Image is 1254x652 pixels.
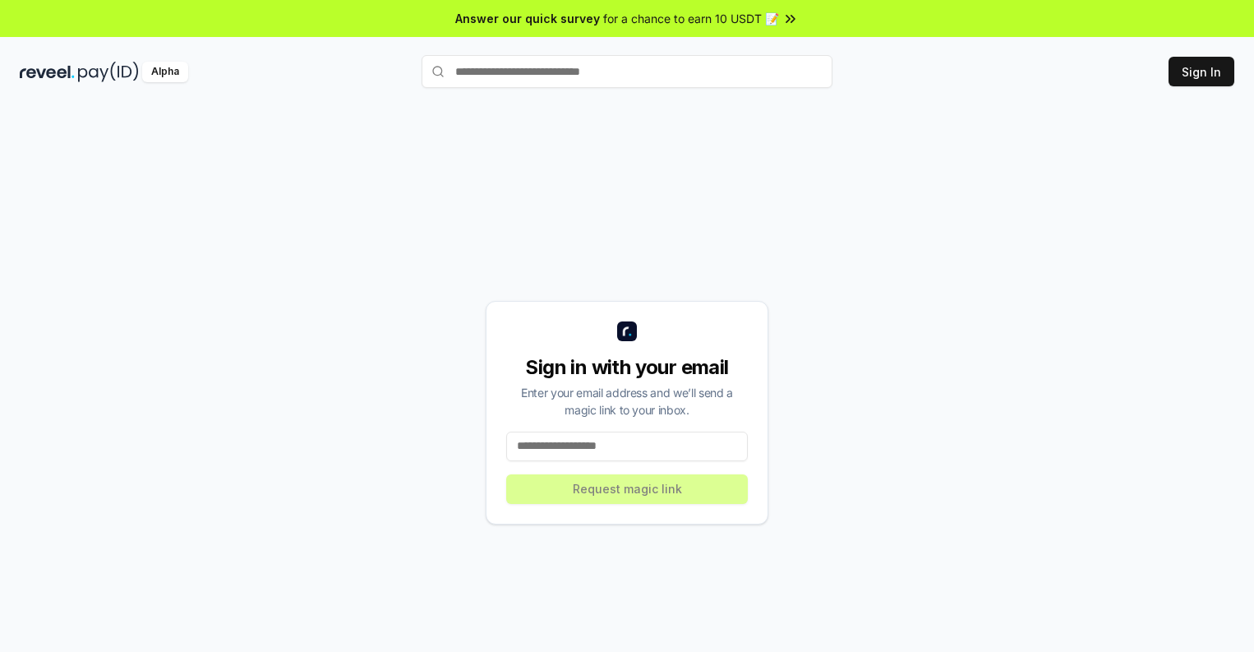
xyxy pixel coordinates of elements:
[78,62,139,82] img: pay_id
[20,62,75,82] img: reveel_dark
[506,354,748,381] div: Sign in with your email
[603,10,779,27] span: for a chance to earn 10 USDT 📝
[1169,57,1234,86] button: Sign In
[617,321,637,341] img: logo_small
[142,62,188,82] div: Alpha
[455,10,600,27] span: Answer our quick survey
[506,384,748,418] div: Enter your email address and we’ll send a magic link to your inbox.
